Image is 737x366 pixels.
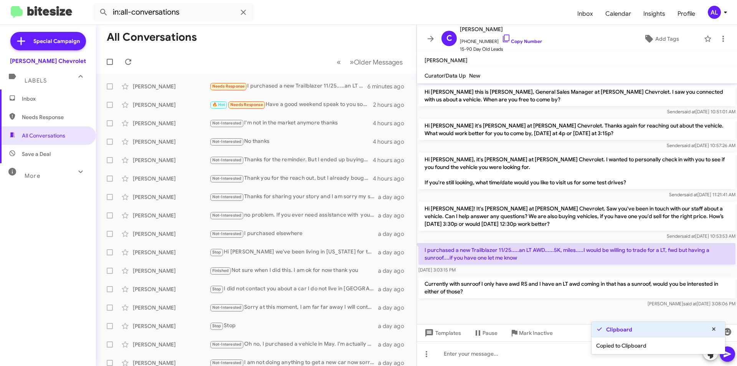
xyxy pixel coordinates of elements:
[212,84,245,89] span: Needs Response
[502,38,542,44] a: Copy Number
[212,102,225,107] span: 🔥 Hot
[212,231,242,236] span: Not-Interested
[133,101,210,109] div: [PERSON_NAME]
[22,132,65,139] span: All Conversations
[378,285,410,293] div: a day ago
[378,341,410,348] div: a day ago
[373,138,410,146] div: 4 hours ago
[592,337,725,354] div: Copied to Clipboard
[667,109,735,114] span: Sender [DATE] 10:51:01 AM
[467,326,504,340] button: Pause
[345,54,407,70] button: Next
[571,3,599,25] a: Inbox
[212,157,242,162] span: Not-Interested
[378,304,410,311] div: a day ago
[708,6,721,19] div: AL
[210,266,378,275] div: Not sure when I did this. I am ok for now thank you
[460,34,542,45] span: [PHONE_NUMBER]
[107,31,197,43] h1: All Conversations
[667,142,735,148] span: Sender [DATE] 10:57:26 AM
[133,83,210,90] div: [PERSON_NAME]
[373,101,410,109] div: 2 hours ago
[423,326,461,340] span: Templates
[210,192,378,201] div: Thanks for sharing your story and I am sorry my service department let you down . I respect your ...
[133,322,210,330] div: [PERSON_NAME]
[683,301,697,306] span: said at
[378,193,410,201] div: a day ago
[684,192,697,197] span: said at
[425,57,468,64] span: [PERSON_NAME]
[373,175,410,182] div: 4 hours ago
[332,54,345,70] button: Previous
[606,326,632,333] strong: Clipboard
[210,340,378,349] div: Oh no, I purchased a vehicle in May. I'm actually good to go. I'm not sure what you received, but...
[133,212,210,219] div: [PERSON_NAME]
[418,202,735,231] p: Hi [PERSON_NAME]! It's [PERSON_NAME] at [PERSON_NAME] Chevrolet. Saw you've been in touch with ou...
[418,85,735,106] p: Hi [PERSON_NAME] this is [PERSON_NAME], General Sales Manager at [PERSON_NAME] Chevrolet. I saw y...
[93,3,254,22] input: Search
[212,305,242,310] span: Not-Interested
[648,301,735,306] span: [PERSON_NAME] [DATE] 3:08:06 PM
[701,6,729,19] button: AL
[483,326,497,340] span: Pause
[378,267,410,275] div: a day ago
[460,45,542,53] span: 15-90 Day Old Leads
[25,172,40,179] span: More
[637,3,671,25] a: Insights
[350,57,354,67] span: »
[418,152,735,189] p: Hi [PERSON_NAME], it's [PERSON_NAME] at [PERSON_NAME] Chevrolet. I wanted to personally check in ...
[22,113,87,121] span: Needs Response
[210,174,373,183] div: Thank you for the reach out, but I already bought a new available Dodge ram thank you
[210,100,373,109] div: Have a good weekend speak to you soon
[378,248,410,256] div: a day ago
[212,268,229,273] span: Finished
[212,176,242,181] span: Not-Interested
[133,304,210,311] div: [PERSON_NAME]
[10,32,86,50] a: Special Campaign
[210,285,378,293] div: I did not contact you about a car I do not live in [GEOGRAPHIC_DATA] anymore please stop texting ...
[133,285,210,293] div: [PERSON_NAME]
[133,230,210,238] div: [PERSON_NAME]
[337,57,341,67] span: «
[682,142,695,148] span: said at
[22,150,51,158] span: Save a Deal
[669,192,735,197] span: Sender [DATE] 11:21:41 AM
[621,32,700,46] button: Add Tags
[133,341,210,348] div: [PERSON_NAME]
[210,229,378,238] div: I purchased elsewhere
[417,326,467,340] button: Templates
[667,233,735,239] span: Sender [DATE] 10:53:53 AM
[373,156,410,164] div: 4 hours ago
[33,37,80,45] span: Special Campaign
[212,323,221,328] span: Stop
[212,194,242,199] span: Not-Interested
[212,287,221,291] span: Stop
[212,121,242,126] span: Not-Interested
[133,193,210,201] div: [PERSON_NAME]
[212,213,242,218] span: Not-Interested
[418,119,735,140] p: Hi [PERSON_NAME] it's [PERSON_NAME] at [PERSON_NAME] Chevrolet. Thanks again for reaching out abo...
[367,83,410,90] div: 6 minutes ago
[10,57,86,65] div: [PERSON_NAME] Chevrolet
[133,138,210,146] div: [PERSON_NAME]
[671,3,701,25] a: Profile
[418,277,735,298] p: Currently with sunroof I only have awd RS and I have an LT awd coming in that has a sunroof, woul...
[212,342,242,347] span: Not-Interested
[504,326,559,340] button: Mark Inactive
[373,119,410,127] div: 4 hours ago
[425,72,466,79] span: Curator/Data Up
[655,32,679,46] span: Add Tags
[599,3,637,25] a: Calendar
[22,95,87,103] span: Inbox
[133,156,210,164] div: [PERSON_NAME]
[469,72,480,79] span: New
[210,211,378,220] div: no problem. If you ever need assistance with your next purchase just feel free to text, call or e...
[519,326,553,340] span: Mark Inactive
[133,175,210,182] div: [PERSON_NAME]
[210,321,378,330] div: Stop
[682,109,696,114] span: said at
